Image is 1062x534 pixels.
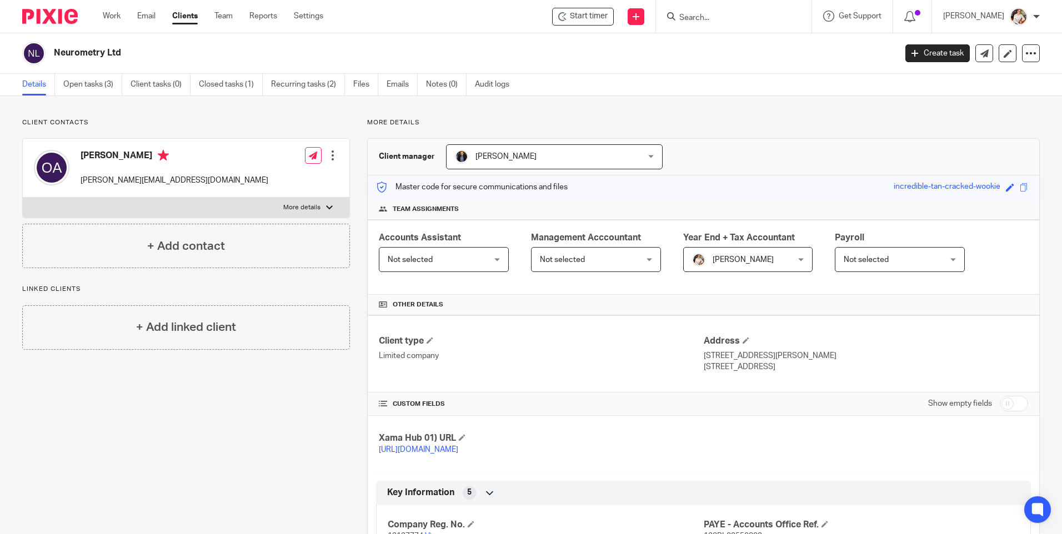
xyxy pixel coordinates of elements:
[531,233,641,242] span: Management Acccountant
[387,487,454,498] span: Key Information
[137,11,156,22] a: Email
[353,74,378,95] a: Files
[81,150,268,164] h4: [PERSON_NAME]
[678,13,778,23] input: Search
[475,74,518,95] a: Audit logs
[271,74,345,95] a: Recurring tasks (2)
[379,233,461,242] span: Accounts Assistant
[249,11,277,22] a: Reports
[1010,8,1028,26] img: Kayleigh%20Henson.jpeg
[393,300,443,309] span: Other details
[704,335,1028,347] h4: Address
[928,398,992,409] label: Show empty fields
[172,11,198,22] a: Clients
[570,11,608,22] span: Start timer
[704,519,1019,531] h4: PAYE - Accounts Office Ref.
[199,74,263,95] a: Closed tasks (1)
[467,487,472,498] span: 5
[147,238,225,255] h4: + Add contact
[540,256,585,264] span: Not selected
[704,350,1028,361] p: [STREET_ADDRESS][PERSON_NAME]
[294,11,323,22] a: Settings
[379,432,703,444] h4: Xama Hub 01) URL
[683,233,795,242] span: Year End + Tax Accountant
[388,519,703,531] h4: Company Reg. No.
[387,74,418,95] a: Emails
[393,205,459,214] span: Team assignments
[214,11,233,22] a: Team
[136,319,236,336] h4: + Add linked client
[22,42,46,65] img: svg%3E
[158,150,169,161] i: Primary
[475,153,537,160] span: [PERSON_NAME]
[22,285,350,294] p: Linked clients
[844,256,889,264] span: Not selected
[943,11,1004,22] p: [PERSON_NAME]
[839,12,881,20] span: Get Support
[131,74,191,95] a: Client tasks (0)
[379,446,458,454] a: [URL][DOMAIN_NAME]
[283,203,320,212] p: More details
[103,11,121,22] a: Work
[22,9,78,24] img: Pixie
[22,118,350,127] p: Client contacts
[81,175,268,186] p: [PERSON_NAME][EMAIL_ADDRESS][DOMAIN_NAME]
[367,118,1040,127] p: More details
[54,47,722,59] h2: Neurometry Ltd
[379,350,703,361] p: Limited company
[704,361,1028,372] p: [STREET_ADDRESS]
[63,74,122,95] a: Open tasks (3)
[22,74,55,95] a: Details
[835,233,864,242] span: Payroll
[426,74,467,95] a: Notes (0)
[34,150,69,185] img: svg%3E
[905,44,970,62] a: Create task
[713,256,774,264] span: [PERSON_NAME]
[894,181,1000,194] div: incredible-tan-cracked-wookie
[379,400,703,409] h4: CUSTOM FIELDS
[388,256,433,264] span: Not selected
[455,150,468,163] img: martin-hickman.jpg
[379,151,435,162] h3: Client manager
[379,335,703,347] h4: Client type
[692,253,705,266] img: Kayleigh%20Henson.jpeg
[376,182,568,193] p: Master code for secure communications and files
[552,8,614,26] div: Neurometry Ltd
